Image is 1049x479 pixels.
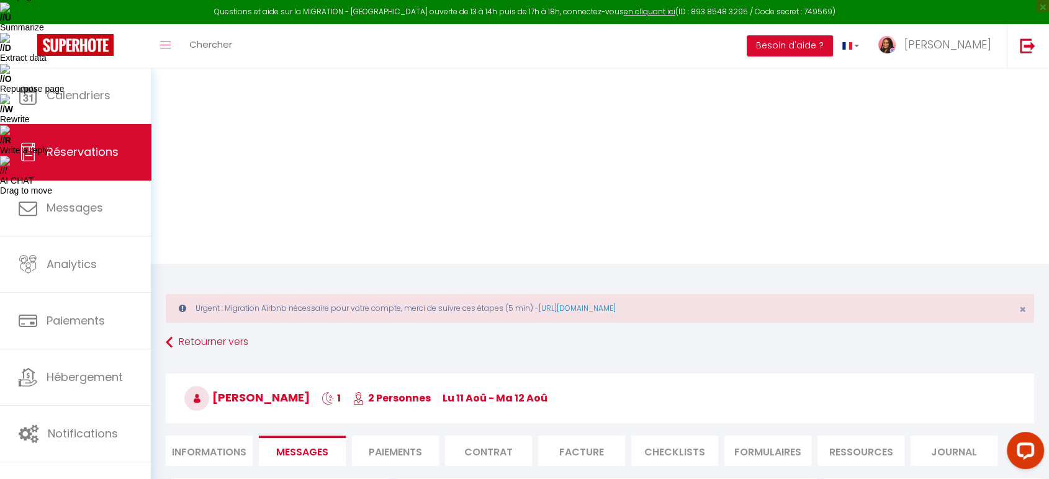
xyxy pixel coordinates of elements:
a: [URL][DOMAIN_NAME] [539,303,616,313]
div: Urgent : Migration Airbnb nécessaire pour votre compte, merci de suivre ces étapes (5 min) - [166,294,1034,323]
span: Messages [276,445,328,459]
span: Messages [47,200,103,215]
li: CHECKLISTS [631,436,718,466]
li: FORMULAIRES [724,436,811,466]
span: Notifications [48,426,118,441]
li: Journal [911,436,997,466]
iframe: LiveChat chat widget [997,427,1049,479]
li: Ressources [817,436,904,466]
span: Analytics [47,256,97,272]
li: Paiements [352,436,439,466]
span: 2 Personnes [353,391,431,405]
a: Retourner vers [166,331,1034,354]
span: Paiements [47,313,105,328]
li: Contrat [445,436,532,466]
li: Facture [538,436,625,466]
button: Close [1019,304,1026,315]
span: × [1019,302,1026,317]
span: [PERSON_NAME] [184,390,310,405]
span: 1 [322,391,341,405]
span: lu 11 Aoû - ma 12 Aoû [443,391,547,405]
li: Informations [166,436,253,466]
span: Hébergement [47,369,123,385]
